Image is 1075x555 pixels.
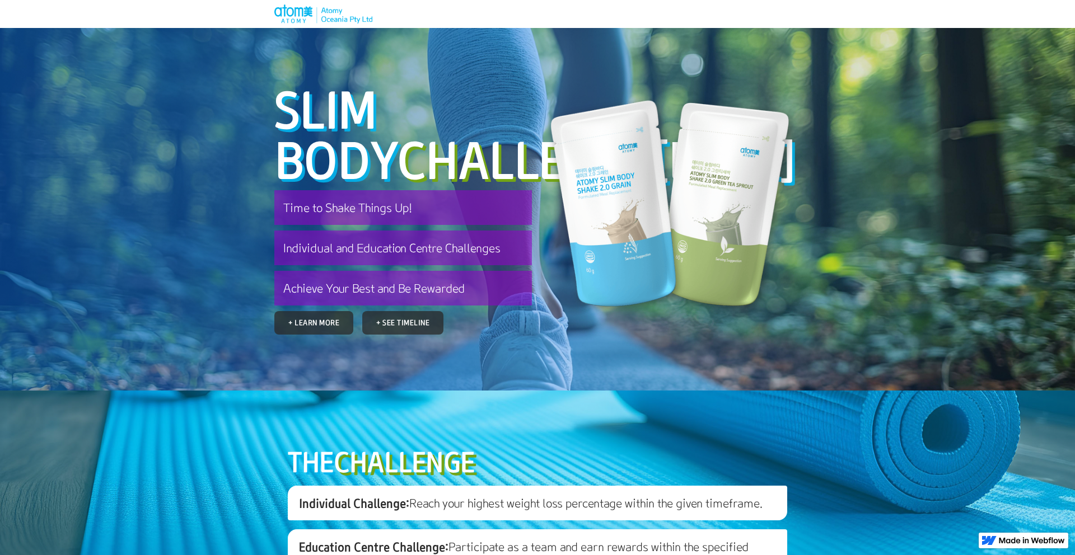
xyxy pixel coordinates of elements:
[274,271,532,305] h3: Achieve Your Best and Be Rewarded
[999,537,1065,544] img: Made in Webflow
[299,495,409,511] span: Individual Challenge:
[334,444,475,478] span: CHALLENGE
[274,84,532,185] h1: Slim body [DATE]
[299,539,448,554] span: Education Centre Challenge:
[274,231,532,265] h3: Individual and Education Centre Challenges
[397,128,653,190] span: Challenge
[362,311,443,335] a: + See Timeline
[288,486,787,520] h3: Reach your highest weight loss percentage within the given timeframe.
[288,443,787,480] h2: THE
[274,190,532,225] h3: Time to Shake Things Up!
[274,311,353,335] a: + Learn More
